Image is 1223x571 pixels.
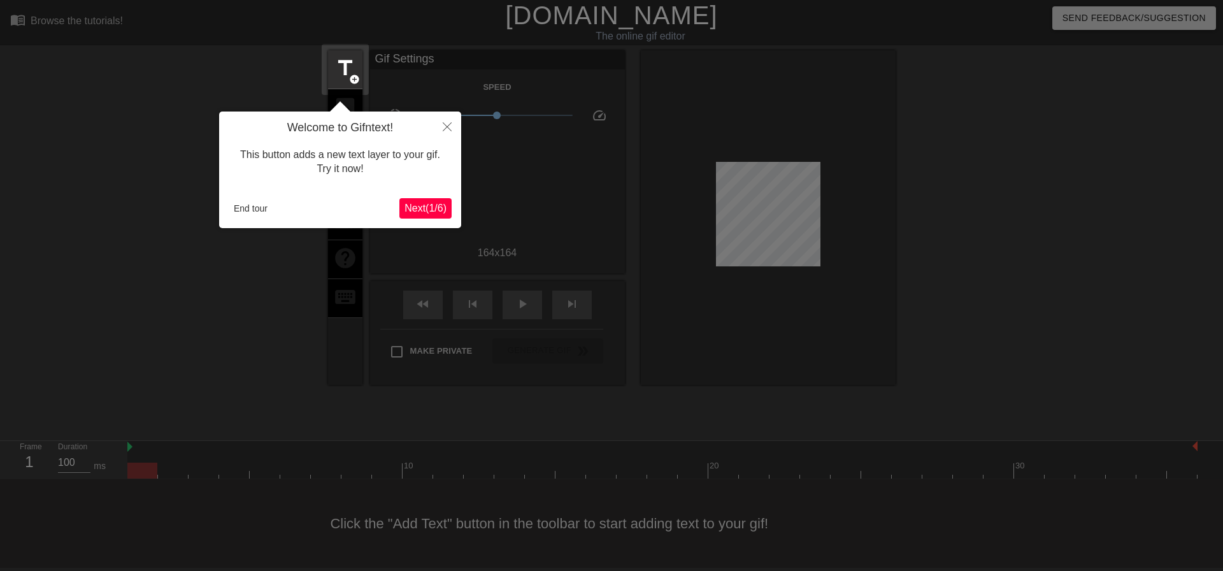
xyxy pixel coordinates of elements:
div: This button adds a new text layer to your gif. Try it now! [229,135,452,189]
button: Close [433,112,461,141]
button: Next [399,198,452,219]
h4: Welcome to Gifntext! [229,121,452,135]
button: End tour [229,199,273,218]
span: Next ( 1 / 6 ) [404,203,447,213]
